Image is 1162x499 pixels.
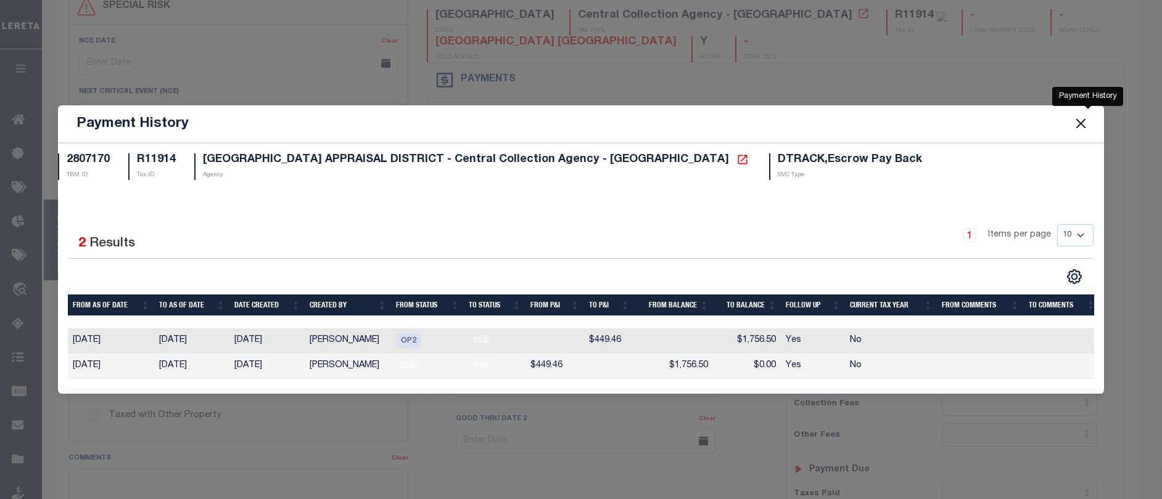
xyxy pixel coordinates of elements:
[203,171,751,180] p: Agency
[525,294,584,316] th: From P&I: activate to sort column ascending
[68,354,154,379] td: [DATE]
[203,154,729,165] span: [GEOGRAPHIC_DATA] APPRAISAL DISTRICT - Central Collection Agency - [GEOGRAPHIC_DATA]
[229,328,305,354] td: [DATE]
[396,333,421,348] span: OP2
[1073,116,1089,132] button: Close
[305,328,391,354] td: [PERSON_NAME]
[154,354,229,379] td: [DATE]
[78,237,86,250] span: 2
[229,354,305,379] td: [DATE]
[391,294,464,316] th: From Status: activate to sort column ascending
[464,294,525,316] th: To Status: activate to sort column ascending
[845,328,937,354] td: No
[469,359,493,373] span: PYD
[229,294,305,316] th: Date Created: activate to sort column ascending
[584,294,634,316] th: To P&I: activate to sort column ascending
[68,294,154,316] th: From As of Date: activate to sort column ascending
[154,294,229,316] th: To As of Date: activate to sort column ascending
[89,234,135,254] label: Results
[634,294,713,316] th: From Balance: activate to sort column ascending
[713,354,781,379] td: $0.00
[634,354,713,379] td: $1,756.50
[67,153,110,167] h5: 2807170
[781,328,845,354] td: Yes
[584,328,634,354] td: $449.46
[781,354,845,379] td: Yes
[76,115,189,132] h5: Payment History
[845,294,937,316] th: Current Tax Year: activate to sort column ascending
[67,171,110,180] p: TBM ID
[154,328,229,354] td: [DATE]
[781,294,845,316] th: Follow Up: activate to sort column ascending
[988,229,1051,242] span: Items per page
[305,294,391,316] th: Created By: activate to sort column ascending
[1052,87,1123,107] div: Payment History
[963,229,976,242] a: 1
[68,328,154,354] td: [DATE]
[778,153,922,167] h5: DTRACK,Escrow Pay Back
[525,354,584,379] td: $449.46
[469,333,493,348] span: DUE
[713,294,781,316] th: To Balance: activate to sort column ascending
[396,359,421,373] span: DUE
[137,171,176,180] p: Tax ID
[845,354,937,379] td: No
[937,294,1024,316] th: From Comments: activate to sort column ascending
[778,171,922,180] p: SVC Type
[305,354,391,379] td: [PERSON_NAME]
[713,328,781,354] td: $1,756.50
[137,153,176,167] h5: R11914
[1024,294,1100,316] th: To Comments: activate to sort column ascending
